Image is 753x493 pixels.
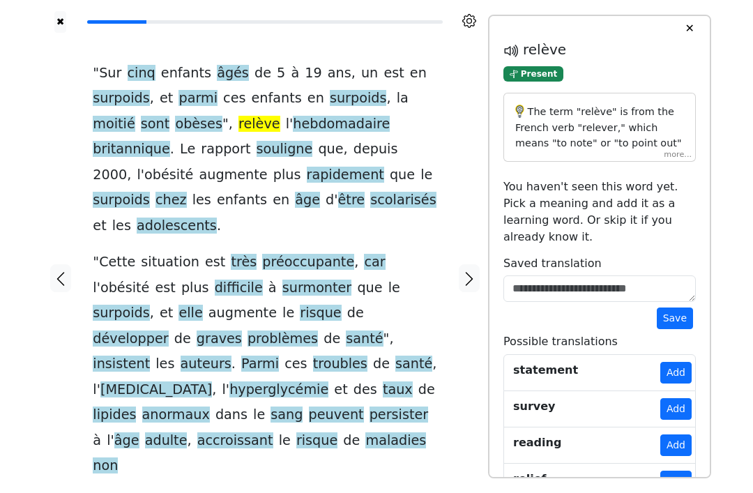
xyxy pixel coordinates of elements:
span: de [324,331,340,348]
span: [MEDICAL_DATA] [100,381,212,399]
span: et [160,90,173,107]
span: augmente [208,305,277,322]
span: et [160,305,173,322]
span: obésité [100,280,149,297]
span: en [273,192,289,209]
span: âge [295,192,320,209]
button: Add [660,362,692,384]
span: surpoids [93,90,149,107]
span: peuvent [309,407,364,424]
span: très [231,254,257,271]
span: de [174,331,191,348]
span: , [386,90,390,107]
span: ' [97,381,100,399]
span: ", [383,331,394,348]
span: un [361,65,378,82]
span: risque [296,432,337,450]
span: âge [114,432,139,450]
span: Present [503,66,563,82]
span: que [390,167,415,184]
button: ✖ [54,11,66,33]
span: les [192,192,211,209]
div: survey [513,398,556,415]
span: enfants [161,65,211,82]
span: augmente [199,167,268,184]
span: en [307,90,324,107]
span: situation [141,254,199,271]
button: Add [660,471,692,492]
span: surmonter [282,280,352,297]
span: être [338,192,365,209]
span: anormaux [142,407,210,424]
span: le [388,280,400,297]
span: que [318,141,343,158]
span: le [253,407,265,424]
span: , [354,254,358,271]
div: statement [513,362,578,379]
span: de [347,305,364,322]
span: non [93,457,118,475]
span: " [93,65,99,82]
span: 19 [305,65,321,82]
span: ' [111,432,114,450]
span: les [112,218,131,235]
span: persister [370,407,428,424]
span: graves [197,331,242,348]
span: scolarisés [370,192,436,209]
span: l [93,280,96,297]
span: surpoids [330,90,386,107]
span: adulte [145,432,188,450]
span: est [155,280,175,297]
span: elle [178,305,202,322]
span: le [420,167,432,184]
span: accroissant [197,432,273,450]
span: parmi [178,90,218,107]
span: moitié [93,116,135,133]
button: Add [660,434,692,456]
span: des [353,381,377,399]
span: plus [181,280,209,297]
div: reading [513,434,561,451]
span: sang [271,407,303,424]
span: ' [141,167,144,184]
span: ' [289,116,293,133]
span: taux [383,381,413,399]
span: à [291,65,299,82]
span: la [397,90,409,107]
span: risque [300,305,341,322]
span: , [150,305,154,322]
span: car [364,254,385,271]
span: difficile [215,280,263,297]
span: Cette [99,254,135,271]
span: maladies [365,432,426,450]
span: est [205,254,225,271]
span: santé [346,331,383,348]
span: souligne [257,141,313,158]
span: troubles [313,356,367,373]
span: depuis [353,141,398,158]
span: est [383,65,404,82]
span: le [282,305,294,322]
span: en [410,65,427,82]
button: ✕ [676,16,702,41]
span: les [155,356,174,373]
span: adolescents [137,218,217,235]
span: et [93,218,106,235]
span: insistent [93,356,150,373]
span: l [93,381,96,399]
span: de [343,432,360,450]
span: développer [93,331,168,348]
span: . [170,141,174,158]
span: dans [215,407,248,424]
span: ces [284,356,307,373]
span: de [254,65,271,82]
span: britannique [93,141,169,158]
span: ' [334,192,337,209]
span: , [187,432,191,450]
span: hyperglycémie [229,381,328,399]
span: ans [328,65,351,82]
span: ' [97,280,100,297]
span: l [137,167,140,184]
span: surpoids [93,305,149,322]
